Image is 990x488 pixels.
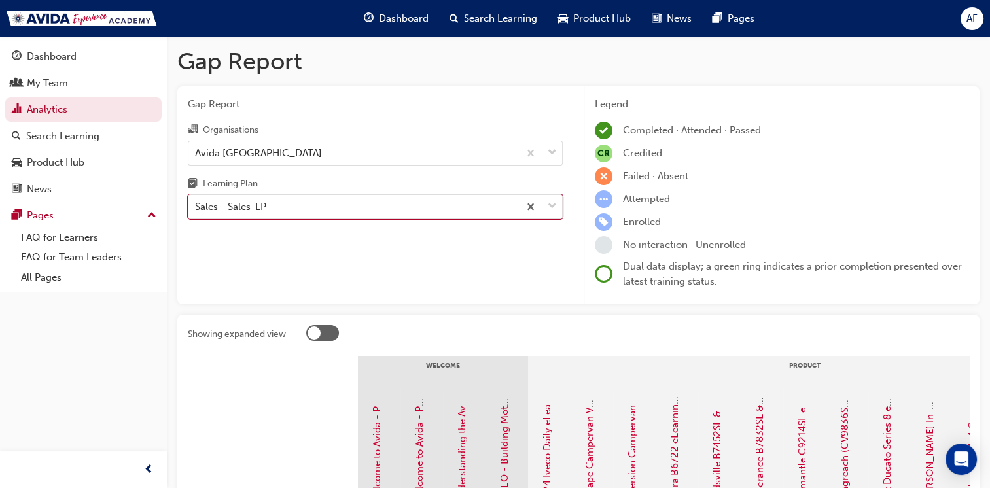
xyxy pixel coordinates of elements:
[573,11,631,26] span: Product Hub
[439,5,548,32] a: search-iconSearch Learning
[548,198,557,215] span: down-icon
[195,200,266,215] div: Sales - Sales-LP
[358,356,528,389] div: Welcome
[144,462,154,478] span: prev-icon
[548,145,557,162] span: down-icon
[548,5,641,32] a: car-iconProduct Hub
[27,76,68,91] div: My Team
[195,145,322,160] div: Avida [GEOGRAPHIC_DATA]
[12,210,22,222] span: pages-icon
[450,10,459,27] span: search-icon
[595,97,969,112] div: Legend
[379,11,429,26] span: Dashboard
[147,207,156,224] span: up-icon
[667,11,692,26] span: News
[728,11,754,26] span: Pages
[27,155,84,170] div: Product Hub
[7,11,157,26] img: Trak
[713,10,722,27] span: pages-icon
[5,177,162,201] a: News
[203,177,258,190] div: Learning Plan
[12,131,21,143] span: search-icon
[623,147,662,159] span: Credited
[946,444,977,475] div: Open Intercom Messenger
[12,78,22,90] span: people-icon
[702,5,765,32] a: pages-iconPages
[5,97,162,122] a: Analytics
[5,203,162,228] button: Pages
[652,10,662,27] span: news-icon
[12,157,22,169] span: car-icon
[27,49,77,64] div: Dashboard
[623,239,746,251] span: No interaction · Unenrolled
[26,129,99,144] div: Search Learning
[177,47,980,76] h1: Gap Report
[188,97,563,112] span: Gap Report
[623,124,761,136] span: Completed · Attended · Passed
[5,124,162,148] a: Search Learning
[595,122,612,139] span: learningRecordVerb_COMPLETE-icon
[12,51,22,63] span: guage-icon
[353,5,439,32] a: guage-iconDashboard
[188,124,198,136] span: organisation-icon
[5,42,162,203] button: DashboardMy TeamAnalyticsSearch LearningProduct HubNews
[966,11,978,26] span: AF
[641,5,702,32] a: news-iconNews
[16,247,162,268] a: FAQ for Team Leaders
[188,179,198,190] span: learningplan-icon
[16,268,162,288] a: All Pages
[595,145,612,162] span: null-icon
[5,150,162,175] a: Product Hub
[623,193,670,205] span: Attempted
[16,228,162,248] a: FAQ for Learners
[12,104,22,116] span: chart-icon
[961,7,983,30] button: AF
[558,10,568,27] span: car-icon
[12,184,22,196] span: news-icon
[5,44,162,69] a: Dashboard
[623,260,962,287] span: Dual data display; a green ring indicates a prior completion presented over latest training status.
[595,213,612,231] span: learningRecordVerb_ENROLL-icon
[5,71,162,96] a: My Team
[27,208,54,223] div: Pages
[27,182,52,197] div: News
[595,190,612,208] span: learningRecordVerb_ATTEMPT-icon
[203,124,258,137] div: Organisations
[623,170,688,182] span: Failed · Absent
[464,11,537,26] span: Search Learning
[595,236,612,254] span: learningRecordVerb_NONE-icon
[595,167,612,185] span: learningRecordVerb_FAIL-icon
[364,10,374,27] span: guage-icon
[623,216,661,228] span: Enrolled
[188,328,286,341] div: Showing expanded view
